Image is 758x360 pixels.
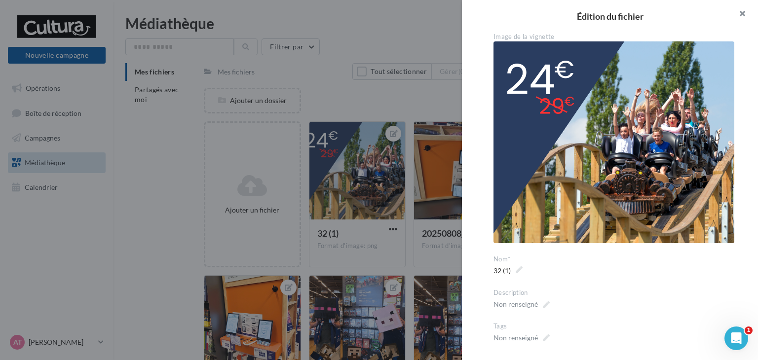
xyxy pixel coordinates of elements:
iframe: Intercom live chat [724,326,748,350]
span: 1 [745,326,753,334]
div: Tags [493,322,734,331]
span: Non renseigné [493,297,550,311]
div: Image de la vignette [493,33,734,41]
span: 32 (1) [493,264,523,278]
h2: Édition du fichier [478,12,742,21]
img: 32 (1) [493,41,734,243]
div: Non renseigné [493,333,538,343]
div: Description [493,288,734,297]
